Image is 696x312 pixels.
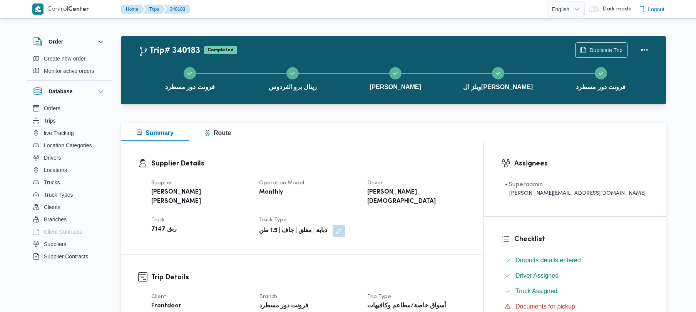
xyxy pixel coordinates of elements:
span: فرونت دور مسطرد [165,83,215,92]
span: فرونت دور مسطرد [576,83,626,92]
button: live Tracking [30,127,109,139]
span: Drivers [44,153,61,162]
span: Driver Assigned [515,272,559,279]
button: Trucks [30,176,109,189]
span: Dropoffs details entered [515,256,581,265]
svg: Step 4 is complete [495,70,501,76]
button: فرونت دور مسطرد [139,58,241,98]
span: live Tracking [44,128,74,138]
button: Trips [143,5,165,14]
button: Dropoffs details entered [502,254,649,266]
button: Create new order [30,52,109,65]
span: Location Categories [44,141,92,150]
span: Truck Assigned [515,288,557,294]
span: Trip Type [367,294,391,299]
b: [PERSON_NAME][DEMOGRAPHIC_DATA] [367,188,464,206]
h3: Supplier Details [151,159,466,169]
button: Supplier Contracts [30,250,109,263]
span: Logout [648,5,664,14]
span: Supplier [151,180,172,186]
b: ربق 7147 [151,225,177,234]
span: Suppliers [44,239,66,249]
span: Dropoffs details entered [515,257,581,263]
div: [PERSON_NAME][EMAIL_ADDRESS][DOMAIN_NAME] [505,189,646,197]
b: Center [68,7,89,12]
div: Order [27,52,112,80]
div: Database [27,102,112,269]
span: Duplicate Trip [589,46,622,55]
span: ويلز ال[PERSON_NAME] [463,83,533,92]
span: Truck Assigned [515,287,557,296]
button: [PERSON_NAME] [344,58,447,98]
span: Client Contracts [44,227,82,236]
button: Truck Types [30,189,109,201]
div: • Superadmin [505,180,646,189]
span: Trips [44,116,56,125]
button: 340183 [164,5,190,14]
b: Frontdoor [151,302,181,311]
span: Locations [44,165,67,175]
button: Monitor active orders [30,65,109,77]
button: Home [121,5,144,14]
b: دبابة | مغلق | جاف | 1.5 طن [259,226,327,236]
button: Suppliers [30,238,109,250]
span: Clients [44,202,60,212]
button: Duplicate Trip [575,42,627,58]
button: Database [33,87,105,96]
span: Orders [44,104,60,113]
button: Trips [30,115,109,127]
span: Documents for pickup [515,303,575,310]
span: Devices [44,264,63,273]
b: أسواق خاصة/مطاعم وكافيهات [367,302,446,311]
button: Logout [636,2,668,17]
span: Client [151,294,166,299]
button: Location Categories [30,139,109,152]
span: Supplier Contracts [44,252,88,261]
button: فرونت دور مسطرد [549,58,652,98]
img: X8yXhbKr1z7QwAAAABJRU5ErkJggg== [32,3,43,15]
span: Monitor active orders [44,66,94,76]
span: Route [204,130,231,136]
b: Completed [207,48,234,52]
h3: Assignees [514,159,649,169]
span: Operation Model [259,180,304,186]
span: Branch [259,294,277,299]
svg: Step 2 is complete [289,70,296,76]
span: Trucks [44,178,60,187]
button: Devices [30,263,109,275]
b: [PERSON_NAME] [PERSON_NAME] [151,188,248,206]
button: ريتال برو الفردوس [241,58,344,98]
button: Locations [30,164,109,176]
button: Drivers [30,152,109,164]
button: Clients [30,201,109,213]
button: Client Contracts [30,226,109,238]
span: Create new order [44,54,85,63]
button: Order [33,37,105,46]
button: Actions [637,42,652,58]
h2: Trip# 340183 [139,46,200,56]
span: Dark mode [599,6,632,12]
b: فرونت دور مسطرد [259,302,308,311]
span: Documents for pickup [515,302,575,311]
span: Truck [151,218,165,223]
span: [PERSON_NAME] [370,83,421,92]
h3: Database [49,87,72,96]
button: Branches [30,213,109,226]
span: • Superadmin mohamed.nabil@illa.com.eg [505,180,646,197]
span: Summary [136,130,174,136]
button: Orders [30,102,109,115]
button: Truck Assigned [502,285,649,297]
span: ريتال برو الفردوس [269,83,317,92]
iframe: chat widget [8,281,32,304]
span: Driver Assigned [515,271,559,280]
span: Completed [204,46,237,54]
span: Driver [367,180,383,186]
span: Truck Types [44,190,73,199]
h3: Trip Details [151,272,466,283]
span: Branches [44,215,67,224]
b: Monthly [259,188,283,197]
h3: Order [49,37,63,46]
button: ويلز ال[PERSON_NAME] [447,58,549,98]
span: Truck Type [259,218,287,223]
svg: Step 5 is complete [598,70,604,76]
